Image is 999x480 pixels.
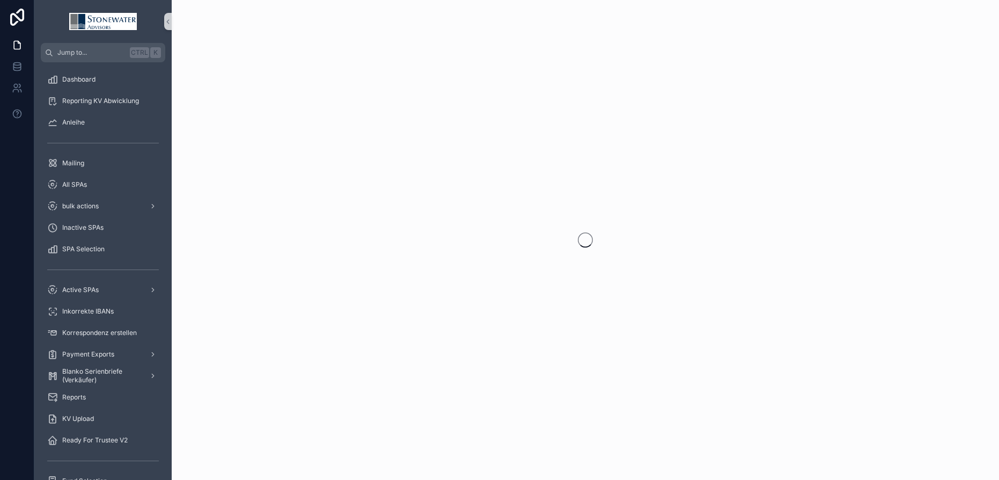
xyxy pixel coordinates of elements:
a: All SPAs [41,175,165,194]
a: Active SPAs [41,280,165,300]
span: Reports [62,393,86,402]
span: Active SPAs [62,286,99,294]
img: App logo [69,13,137,30]
a: Reports [41,388,165,407]
a: Mailing [41,154,165,173]
a: Ready For Trustee V2 [41,431,165,450]
a: KV Upload [41,409,165,428]
span: bulk actions [62,202,99,210]
span: Payment Exports [62,350,114,359]
a: Payment Exports [41,345,165,364]
span: Blanko Serienbriefe (Verkäufer) [62,367,141,384]
span: Mailing [62,159,84,168]
span: Anleihe [62,118,85,127]
span: All SPAs [62,180,87,189]
a: Anleihe [41,113,165,132]
span: Reporting KV Abwicklung [62,97,139,105]
span: Jump to... [57,48,126,57]
a: SPA Selection [41,239,165,259]
a: Blanko Serienbriefe (Verkäufer) [41,366,165,386]
div: scrollable content [34,62,172,480]
a: Reporting KV Abwicklung [41,91,165,111]
button: Jump to...CtrlK [41,43,165,62]
span: Dashboard [62,75,96,84]
span: Korrespondenz erstellen [62,329,137,337]
span: Ready For Trustee V2 [62,436,128,445]
span: Ctrl [130,47,149,58]
span: SPA Selection [62,245,105,253]
span: Inkorrekte IBANs [62,307,114,316]
span: KV Upload [62,414,94,423]
span: Inactive SPAs [62,223,104,232]
a: bulk actions [41,197,165,216]
a: Dashboard [41,70,165,89]
a: Korrespondenz erstellen [41,323,165,343]
span: K [151,48,160,57]
a: Inactive SPAs [41,218,165,237]
a: Inkorrekte IBANs [41,302,165,321]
